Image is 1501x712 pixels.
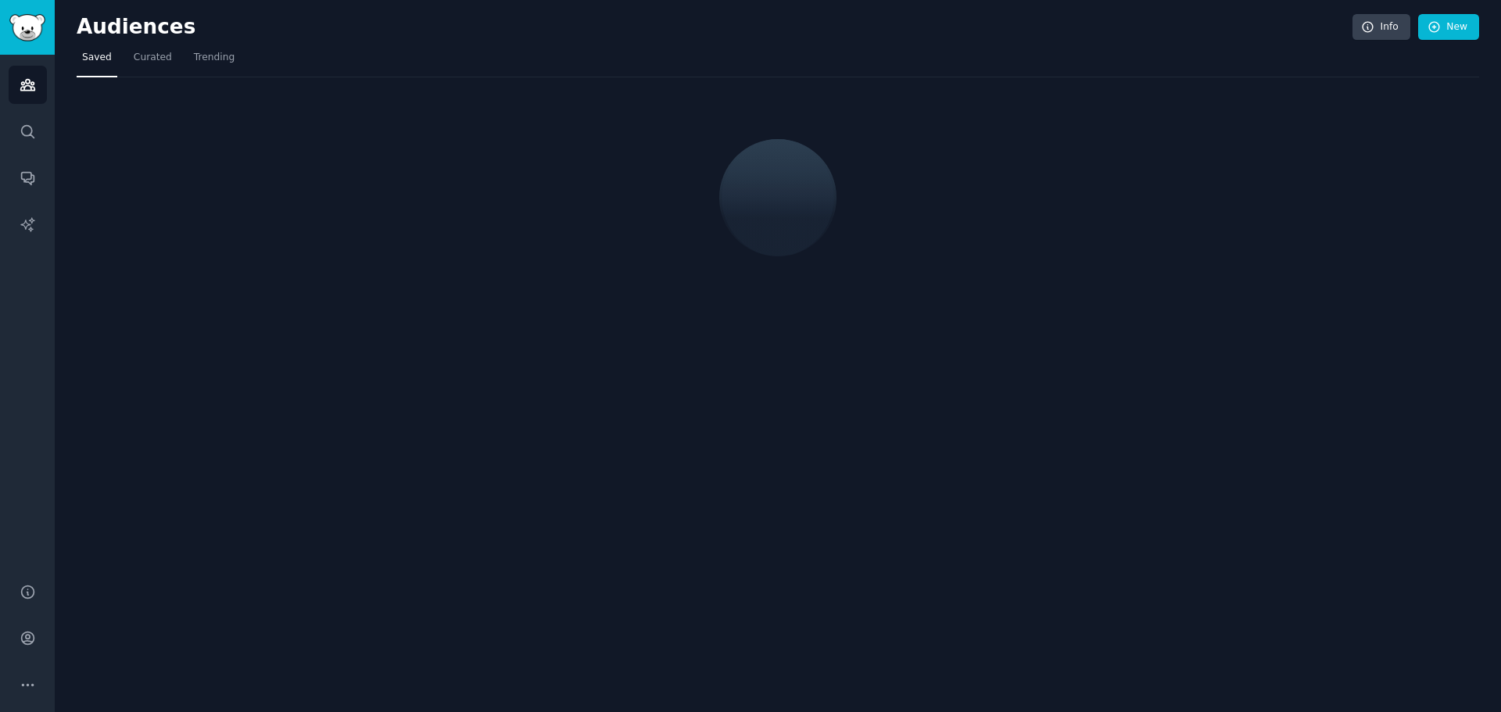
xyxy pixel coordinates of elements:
[1352,14,1410,41] a: Info
[1418,14,1479,41] a: New
[9,14,45,41] img: GummySearch logo
[77,45,117,77] a: Saved
[82,51,112,65] span: Saved
[77,15,1352,40] h2: Audiences
[188,45,240,77] a: Trending
[134,51,172,65] span: Curated
[128,45,177,77] a: Curated
[194,51,235,65] span: Trending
